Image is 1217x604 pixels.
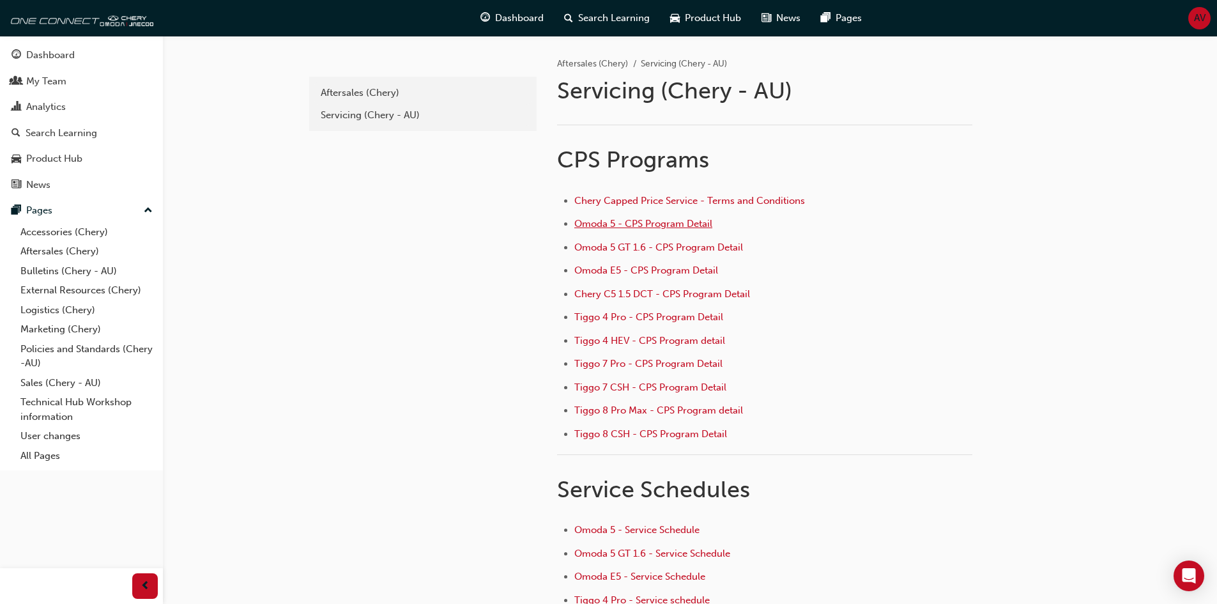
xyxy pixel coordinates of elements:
[670,10,680,26] span: car-icon
[557,146,709,173] span: CPS Programs
[836,11,862,26] span: Pages
[574,405,743,416] a: Tiggo 8 Pro Max - CPS Program detail
[574,358,723,369] a: Tiggo 7 Pro - CPS Program Detail
[26,151,82,166] div: Product Hub
[11,153,21,165] span: car-icon
[574,548,730,559] a: Omoda 5 GT 1.6 - Service Schedule
[5,41,158,199] button: DashboardMy TeamAnalyticsSearch LearningProduct HubNews
[26,178,50,192] div: News
[1194,11,1206,26] span: AV
[811,5,872,31] a: pages-iconPages
[15,392,158,426] a: Technical Hub Workshop information
[26,100,66,114] div: Analytics
[762,10,771,26] span: news-icon
[574,288,750,300] a: Chery C5 1.5 DCT - CPS Program Detail
[15,373,158,393] a: Sales (Chery - AU)
[574,195,805,206] a: Chery Capped Price Service - Terms and Conditions
[314,104,532,127] a: Servicing (Chery - AU)
[574,382,726,393] a: Tiggo 7 CSH - CPS Program Detail
[660,5,751,31] a: car-iconProduct Hub
[1188,7,1211,29] button: AV
[574,524,700,536] a: Omoda 5 - Service Schedule
[751,5,811,31] a: news-iconNews
[5,70,158,93] a: My Team
[15,339,158,373] a: Policies and Standards (Chery -AU)
[574,335,725,346] a: Tiggo 4 HEV - CPS Program detail
[11,76,21,88] span: people-icon
[641,57,727,72] li: Servicing (Chery - AU)
[26,74,66,89] div: My Team
[685,11,741,26] span: Product Hub
[574,571,705,582] a: Omoda E5 - Service Schedule
[5,95,158,119] a: Analytics
[11,205,21,217] span: pages-icon
[26,203,52,218] div: Pages
[11,180,21,191] span: news-icon
[11,102,21,113] span: chart-icon
[15,261,158,281] a: Bulletins (Chery - AU)
[574,311,723,323] a: Tiggo 4 Pro - CPS Program Detail
[314,82,532,104] a: Aftersales (Chery)
[15,300,158,320] a: Logistics (Chery)
[5,199,158,222] button: Pages
[15,281,158,300] a: External Resources (Chery)
[1174,561,1204,591] div: Open Intercom Messenger
[557,58,628,69] a: Aftersales (Chery)
[5,43,158,67] a: Dashboard
[557,476,750,503] span: Service Schedules
[141,578,150,594] span: prev-icon
[5,147,158,171] a: Product Hub
[574,428,727,440] a: Tiggo 8 CSH - CPS Program Detail
[5,121,158,145] a: Search Learning
[5,173,158,197] a: News
[574,242,743,253] a: Omoda 5 GT 1.6 - CPS Program Detail
[321,108,525,123] div: Servicing (Chery - AU)
[15,242,158,261] a: Aftersales (Chery)
[15,446,158,466] a: All Pages
[15,426,158,446] a: User changes
[557,77,976,105] h1: Servicing (Chery - AU)
[11,50,21,61] span: guage-icon
[578,11,650,26] span: Search Learning
[564,10,573,26] span: search-icon
[574,218,712,229] a: Omoda 5 - CPS Program Detail
[470,5,554,31] a: guage-iconDashboard
[15,320,158,339] a: Marketing (Chery)
[480,10,490,26] span: guage-icon
[26,126,97,141] div: Search Learning
[574,265,718,276] a: Omoda E5 - CPS Program Detail
[26,48,75,63] div: Dashboard
[321,86,525,100] div: Aftersales (Chery)
[11,128,20,139] span: search-icon
[144,203,153,219] span: up-icon
[6,5,153,31] img: oneconnect
[15,222,158,242] a: Accessories (Chery)
[495,11,544,26] span: Dashboard
[776,11,800,26] span: News
[821,10,830,26] span: pages-icon
[554,5,660,31] a: search-iconSearch Learning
